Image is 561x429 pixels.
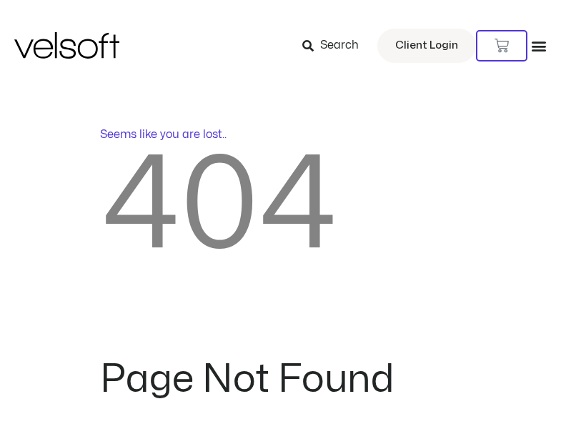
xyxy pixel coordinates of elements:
a: Client Login [377,29,476,63]
p: Seems like you are lost.. [100,126,462,143]
span: Search [320,36,359,55]
div: Menu Toggle [531,38,547,54]
h2: Page Not Found [100,360,462,399]
h2: 404 [100,143,462,271]
a: Search [302,34,369,58]
img: Velsoft Training Materials [14,32,119,59]
span: Client Login [395,36,458,55]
